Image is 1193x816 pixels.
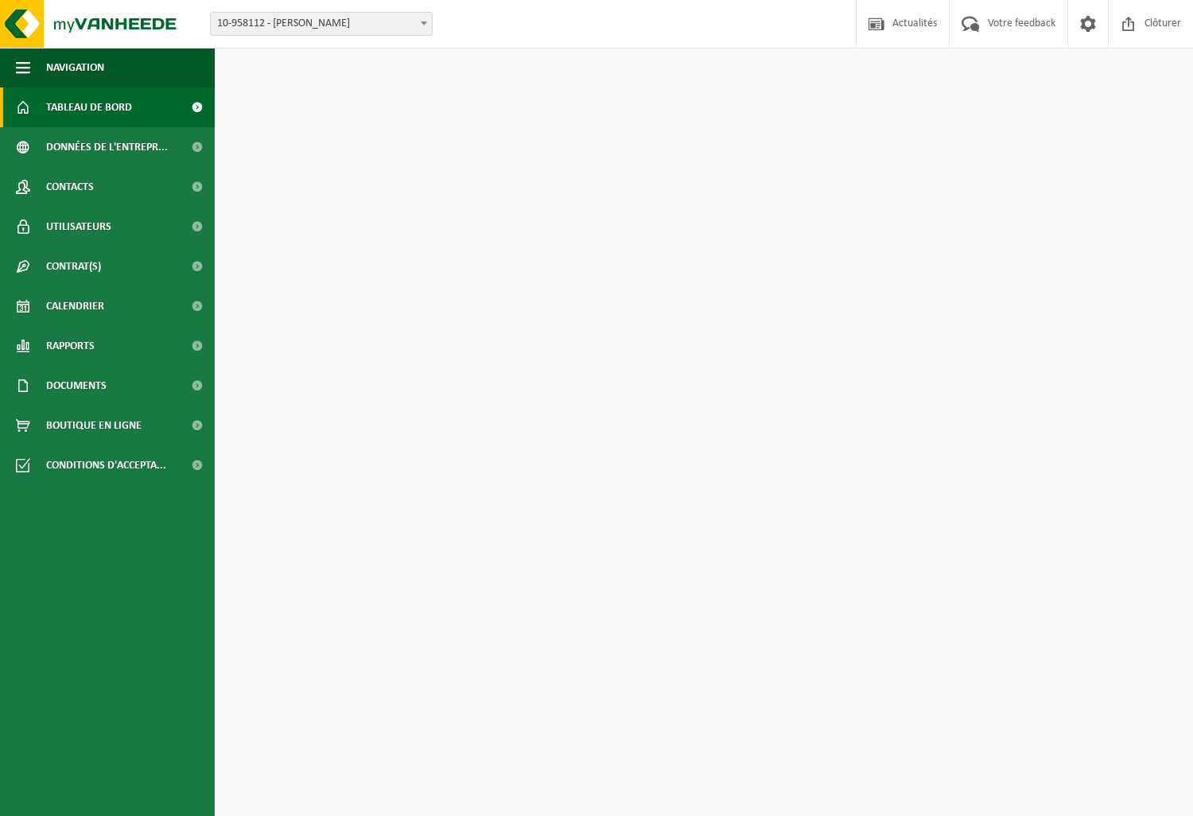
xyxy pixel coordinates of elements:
span: Calendrier [46,286,104,326]
span: Navigation [46,48,104,87]
span: Contacts [46,167,94,207]
span: Boutique en ligne [46,406,142,445]
span: 10-958112 - DASILVA MARIO - HUCCORGNE [210,12,433,36]
span: Conditions d'accepta... [46,445,166,485]
span: Données de l'entrepr... [46,127,168,167]
span: Utilisateurs [46,207,111,247]
span: Tableau de bord [46,87,132,127]
span: Contrat(s) [46,247,101,286]
span: Documents [46,366,107,406]
span: 10-958112 - DASILVA MARIO - HUCCORGNE [211,13,432,35]
span: Rapports [46,326,95,366]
